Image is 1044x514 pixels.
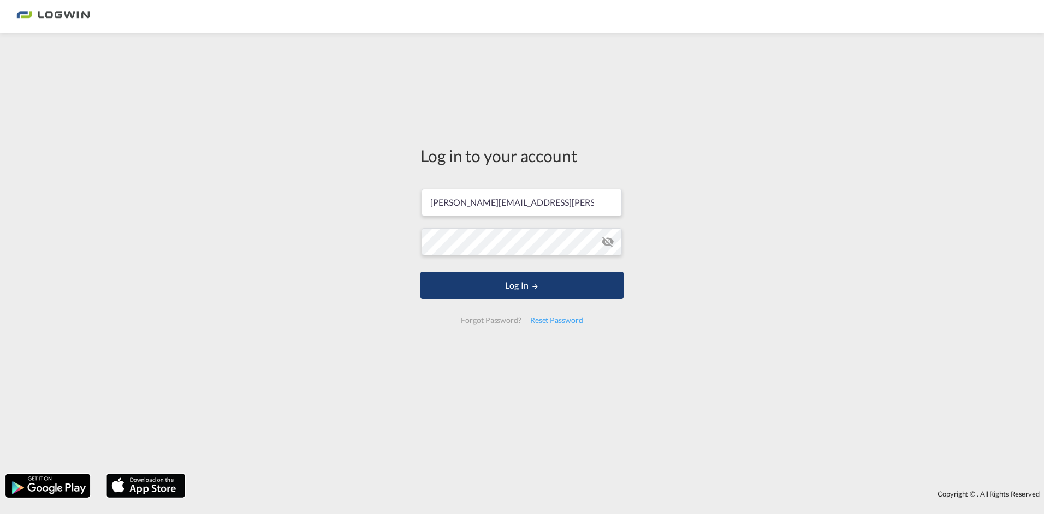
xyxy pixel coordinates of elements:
div: Reset Password [526,310,588,330]
button: LOGIN [420,272,624,299]
div: Log in to your account [420,144,624,167]
img: bc73a0e0d8c111efacd525e4c8ad7d32.png [16,4,90,29]
div: Copyright © . All Rights Reserved [191,485,1044,503]
md-icon: icon-eye-off [601,235,614,248]
input: Enter email/phone number [422,189,622,216]
div: Forgot Password? [456,310,525,330]
img: google.png [4,473,91,499]
img: apple.png [105,473,186,499]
